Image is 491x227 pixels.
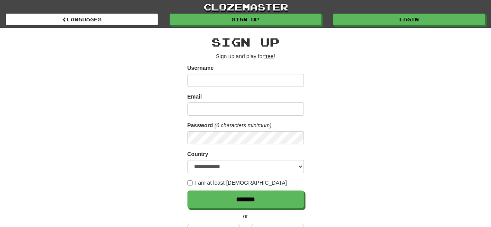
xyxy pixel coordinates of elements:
[187,121,213,129] label: Password
[187,180,193,185] input: I am at least [DEMOGRAPHIC_DATA]
[187,150,208,158] label: Country
[333,14,485,25] a: Login
[187,93,202,101] label: Email
[6,14,158,25] a: Languages
[187,52,304,60] p: Sign up and play for !
[187,36,304,49] h2: Sign up
[264,53,274,59] u: free
[170,14,322,25] a: Sign up
[215,122,272,128] em: (6 characters minimum)
[187,179,287,187] label: I am at least [DEMOGRAPHIC_DATA]
[187,64,214,72] label: Username
[187,212,304,220] p: or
